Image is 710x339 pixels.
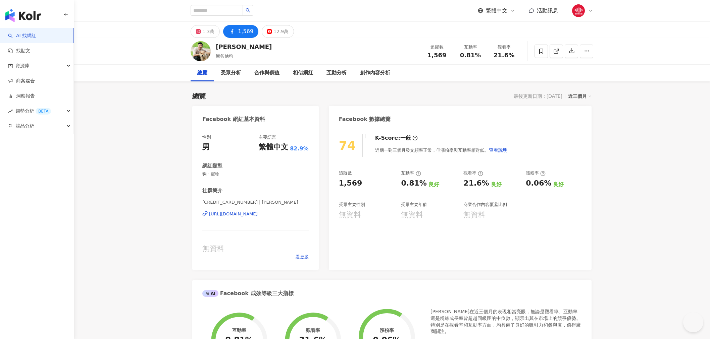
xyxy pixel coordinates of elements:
div: 商業合作內容覆蓋比例 [463,202,507,208]
div: 近三個月 [568,92,592,100]
div: 漲粉率 [526,170,546,176]
span: [CREDIT_CARD_NUMBER] | [PERSON_NAME] [202,199,309,205]
div: Facebook 網紅基本資料 [202,116,265,123]
span: 狗 · 寵物 [202,171,309,177]
div: 1,569 [238,27,253,36]
img: logo [5,9,41,22]
span: 熊爸估狗 [216,54,233,59]
div: 最後更新日期：[DATE] [514,93,562,99]
span: 看更多 [296,254,309,260]
div: 受眾分析 [221,69,241,77]
div: 21.6% [463,178,489,189]
div: Facebook 成效等級三大指標 [202,290,294,297]
a: [URL][DOMAIN_NAME] [202,211,309,217]
span: search [246,8,250,13]
div: 1.3萬 [202,27,214,36]
a: 商案媒合 [8,78,35,84]
div: [URL][DOMAIN_NAME] [209,211,258,217]
img: GD.jpg [572,4,585,17]
div: 0.06% [526,178,551,189]
div: 無資料 [463,210,486,220]
span: rise [8,109,13,114]
div: 互動分析 [326,69,347,77]
button: 1,569 [223,25,258,38]
div: 男 [202,142,210,152]
div: 觀看率 [306,328,320,333]
div: [PERSON_NAME] [216,43,272,51]
span: 21.6% [494,52,514,59]
div: 總覽 [192,91,206,101]
div: 74 [339,139,356,152]
span: 活動訊息 [537,7,558,14]
div: 網紅類型 [202,162,222,169]
div: 觀看率 [463,170,483,176]
button: 查看說明 [489,143,508,157]
div: 良好 [553,181,564,188]
div: 12.9萬 [273,27,289,36]
span: 82.9% [290,145,309,152]
div: 無資料 [339,210,361,220]
div: 追蹤數 [339,170,352,176]
div: 互動率 [458,44,483,51]
div: 良好 [491,181,502,188]
div: 相似網紅 [293,69,313,77]
div: 性別 [202,134,211,140]
div: 互動率 [401,170,421,176]
div: 無資料 [202,244,309,254]
div: K-Score : [375,134,418,142]
a: 洞察報告 [8,93,35,99]
div: 追蹤數 [424,44,450,51]
div: 1,569 [339,178,362,189]
div: 主要語言 [259,134,276,140]
span: 0.81% [460,52,481,59]
button: 1.3萬 [191,25,220,38]
div: 創作內容分析 [360,69,390,77]
div: 近期一到三個月發文頻率正常，但漲粉率與互動率相對低。 [375,143,508,157]
div: 受眾主要性別 [339,202,365,208]
div: 互動率 [232,328,246,333]
span: 查看說明 [489,147,508,153]
span: 競品分析 [15,119,34,134]
div: 良好 [428,181,439,188]
div: 受眾主要年齡 [401,202,427,208]
img: KOL Avatar [191,41,211,61]
button: 12.9萬 [262,25,294,38]
div: 觀看率 [491,44,517,51]
a: 找貼文 [8,48,30,54]
div: 一般 [400,134,411,142]
div: BETA [36,108,51,115]
div: Facebook 數據總覽 [339,116,391,123]
iframe: Help Scout Beacon - Open [683,312,703,332]
a: searchAI 找網紅 [8,32,36,39]
span: 1,569 [427,52,447,59]
span: 繁體中文 [486,7,507,14]
span: 趨勢分析 [15,104,51,119]
div: 0.81% [401,178,426,189]
span: 資源庫 [15,58,30,73]
div: 無資料 [401,210,423,220]
div: 漲粉率 [380,328,394,333]
div: 繁體中文 [259,142,288,152]
div: AI [202,290,218,297]
div: 總覽 [197,69,207,77]
div: 社群簡介 [202,187,222,194]
div: 合作與價值 [254,69,280,77]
